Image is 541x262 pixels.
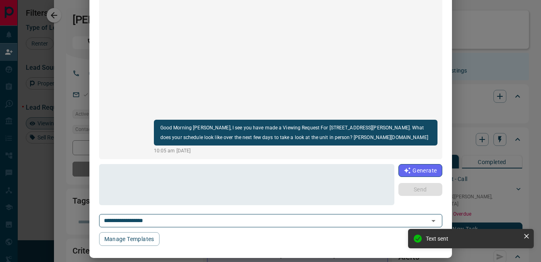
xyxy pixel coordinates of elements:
button: Open [428,215,439,227]
button: Manage Templates [99,232,160,246]
button: Generate [398,164,442,177]
p: Good Morning [PERSON_NAME], I see you have made a Viewing Request For [STREET_ADDRESS][PERSON_NAM... [160,123,431,142]
p: 10:05 am [DATE] [154,147,437,154]
div: Text sent [426,235,520,242]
